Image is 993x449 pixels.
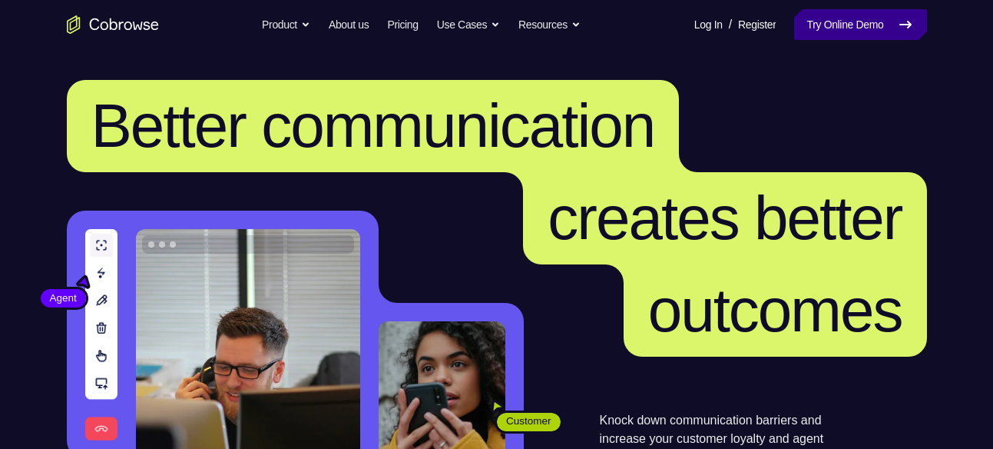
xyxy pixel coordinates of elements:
a: Log In [694,9,723,40]
button: Use Cases [437,9,500,40]
button: Resources [518,9,581,40]
a: Try Online Demo [794,9,926,40]
span: outcomes [648,276,902,344]
span: Better communication [91,91,655,160]
span: creates better [548,184,902,252]
span: / [729,15,732,34]
a: About us [329,9,369,40]
button: Product [262,9,310,40]
a: Register [738,9,776,40]
a: Go to the home page [67,15,159,34]
a: Pricing [387,9,418,40]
